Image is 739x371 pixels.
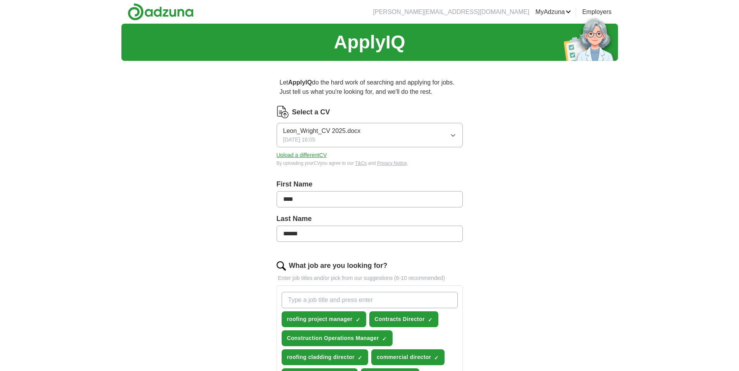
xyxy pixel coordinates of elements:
a: Privacy Notice [377,160,407,166]
a: T&Cs [355,160,367,166]
button: commercial director✓ [371,349,445,365]
span: ✓ [428,317,433,323]
span: commercial director [377,353,431,361]
span: roofing cladding director [287,353,355,361]
img: search.png [277,261,286,271]
h1: ApplyIQ [334,28,405,56]
a: Employers [582,7,612,17]
span: Leon_Wright_CV 2025.docx [283,126,361,136]
button: roofing cladding director✓ [282,349,368,365]
label: What job are you looking for? [289,261,388,271]
button: Upload a differentCV [277,151,327,159]
div: By uploading your CV you agree to our and . [277,160,463,167]
button: Construction Operations Manager✓ [282,330,393,346]
p: Enter job titles and/or pick from our suggestions (6-10 recommended) [277,274,463,282]
p: Let do the hard work of searching and applying for jobs. Just tell us what you're looking for, an... [277,75,463,100]
img: Adzuna logo [128,3,194,21]
span: ✓ [356,317,360,323]
button: Contracts Director✓ [369,311,438,327]
a: MyAdzuna [535,7,571,17]
li: [PERSON_NAME][EMAIL_ADDRESS][DOMAIN_NAME] [373,7,530,17]
label: Select a CV [292,107,330,117]
input: Type a job title and press enter [282,292,458,308]
button: Leon_Wright_CV 2025.docx[DATE] 16:05 [277,123,463,147]
span: ✓ [382,336,387,342]
img: CV Icon [277,106,289,118]
span: ✓ [434,355,439,361]
label: Last Name [277,214,463,224]
button: roofing project manager✓ [282,311,366,327]
span: Contracts Director [375,315,425,323]
span: Construction Operations Manager [287,334,379,342]
strong: ApplyIQ [288,79,312,86]
span: [DATE] 16:05 [283,136,315,144]
span: ✓ [358,355,362,361]
span: roofing project manager [287,315,353,323]
label: First Name [277,179,463,190]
